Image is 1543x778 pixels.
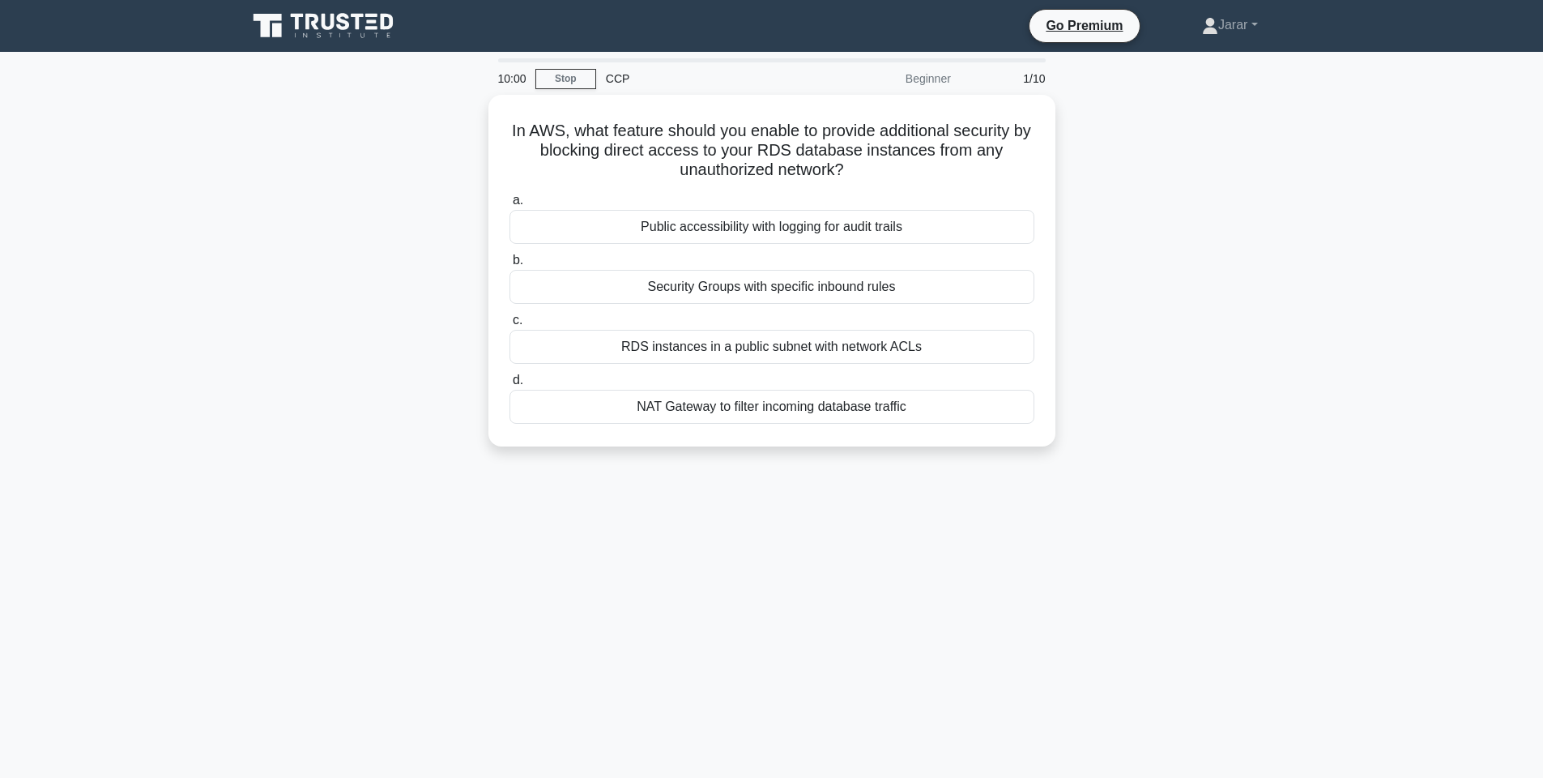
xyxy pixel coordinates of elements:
[513,313,522,327] span: c.
[509,330,1034,364] div: RDS instances in a public subnet with network ACLs
[1163,9,1297,41] a: Jarar
[1036,15,1132,36] a: Go Premium
[596,62,819,95] div: CCP
[488,62,535,95] div: 10:00
[508,121,1036,181] h5: In AWS, what feature should you enable to provide additional security by blocking direct access t...
[509,270,1034,304] div: Security Groups with specific inbound rules
[513,373,523,387] span: d.
[513,253,523,267] span: b.
[961,62,1055,95] div: 1/10
[509,390,1034,424] div: NAT Gateway to filter incoming database traffic
[819,62,961,95] div: Beginner
[509,210,1034,244] div: Public accessibility with logging for audit trails
[535,69,596,89] a: Stop
[513,193,523,207] span: a.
